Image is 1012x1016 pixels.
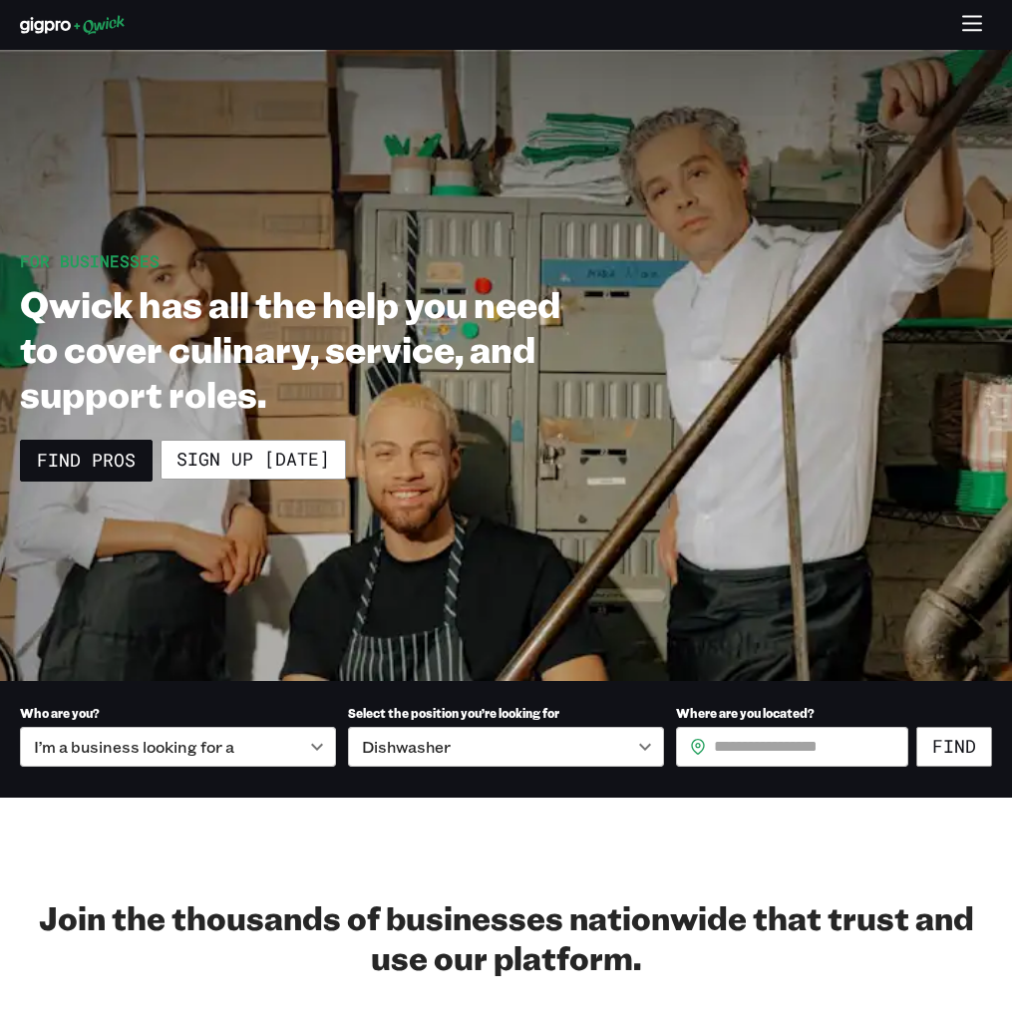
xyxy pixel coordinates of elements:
h1: Qwick has all the help you need to cover culinary, service, and support roles. [20,281,603,416]
button: Find [916,727,992,767]
span: Select the position you’re looking for [348,705,559,721]
a: Find Pros [20,440,153,482]
div: I’m a business looking for a [20,727,336,767]
span: For Businesses [20,250,160,271]
a: Sign up [DATE] [161,440,346,480]
div: Dishwasher [348,727,664,767]
span: Where are you located? [676,705,815,721]
span: Who are you? [20,705,100,721]
h2: Join the thousands of businesses nationwide that trust and use our platform. [20,897,992,977]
